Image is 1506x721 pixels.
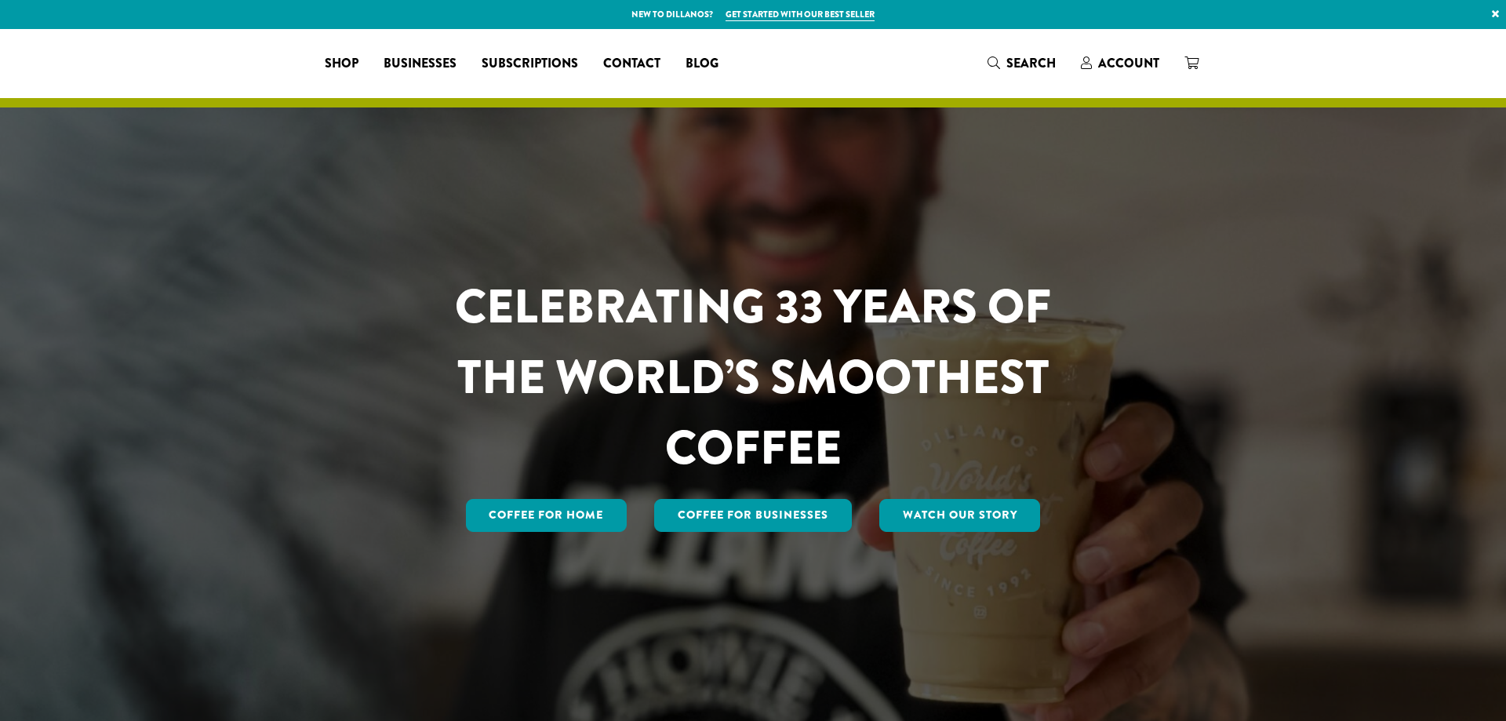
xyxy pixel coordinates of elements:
[1006,54,1056,72] span: Search
[879,499,1041,532] a: Watch Our Story
[975,50,1068,76] a: Search
[325,54,358,74] span: Shop
[466,499,627,532] a: Coffee for Home
[312,51,371,76] a: Shop
[384,54,457,74] span: Businesses
[686,54,718,74] span: Blog
[603,54,660,74] span: Contact
[482,54,578,74] span: Subscriptions
[409,271,1097,483] h1: CELEBRATING 33 YEARS OF THE WORLD’S SMOOTHEST COFFEE
[1098,54,1159,72] span: Account
[726,8,875,21] a: Get started with our best seller
[654,499,852,532] a: Coffee For Businesses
